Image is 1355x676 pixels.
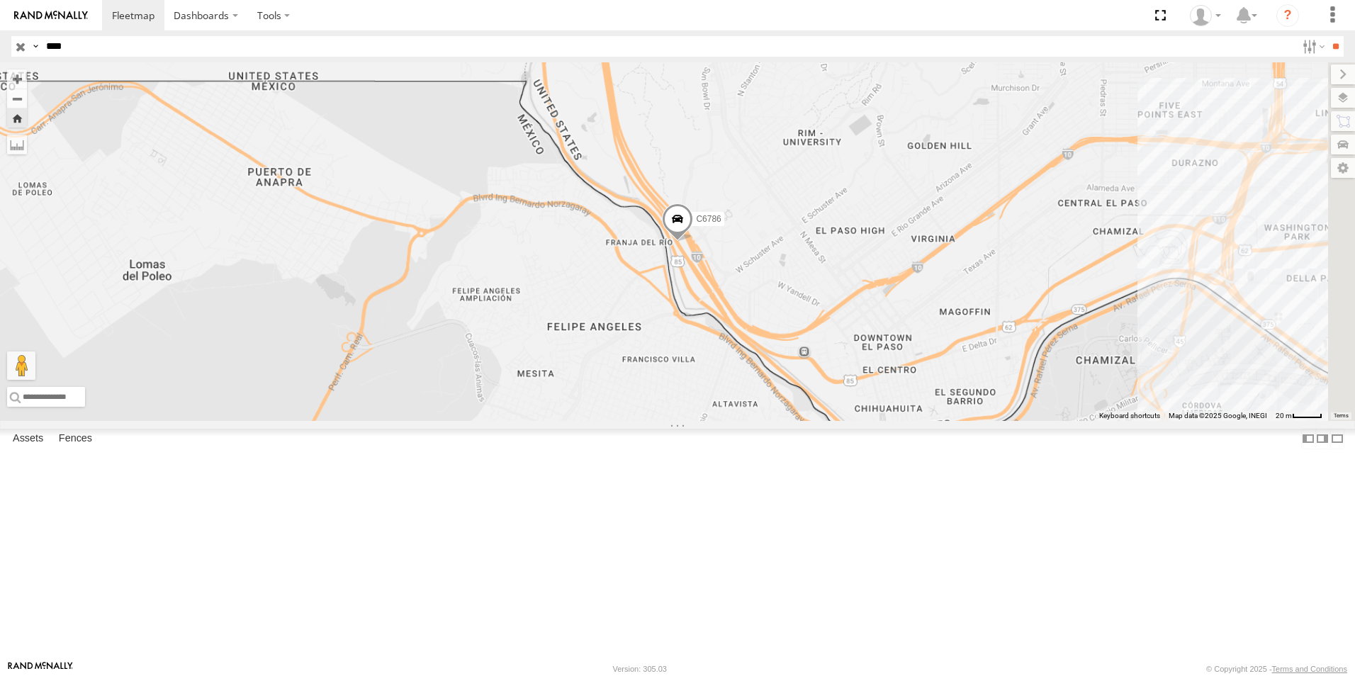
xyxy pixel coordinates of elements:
label: Dock Summary Table to the Left [1301,429,1315,449]
button: Zoom Home [7,108,27,128]
a: Visit our Website [8,662,73,676]
span: 20 m [1276,412,1292,419]
button: Keyboard shortcuts [1099,411,1160,421]
div: Version: 305.03 [613,665,667,673]
label: Search Filter Options [1297,36,1327,57]
button: Map Scale: 20 m per 39 pixels [1271,411,1327,421]
button: Zoom out [7,89,27,108]
label: Hide Summary Table [1330,429,1344,449]
label: Fences [52,429,99,449]
label: Measure [7,135,27,154]
div: © Copyright 2025 - [1206,665,1347,673]
label: Map Settings [1331,158,1355,178]
button: Drag Pegman onto the map to open Street View [7,351,35,380]
img: rand-logo.svg [14,11,88,21]
span: C6786 [696,215,721,225]
label: Search Query [30,36,41,57]
button: Zoom in [7,69,27,89]
a: Terms and Conditions [1272,665,1347,673]
label: Dock Summary Table to the Right [1315,429,1329,449]
i: ? [1276,4,1299,27]
label: Assets [6,429,50,449]
span: Map data ©2025 Google, INEGI [1169,412,1267,419]
div: Alonso Dominguez [1185,5,1226,26]
a: Terms [1334,413,1349,419]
